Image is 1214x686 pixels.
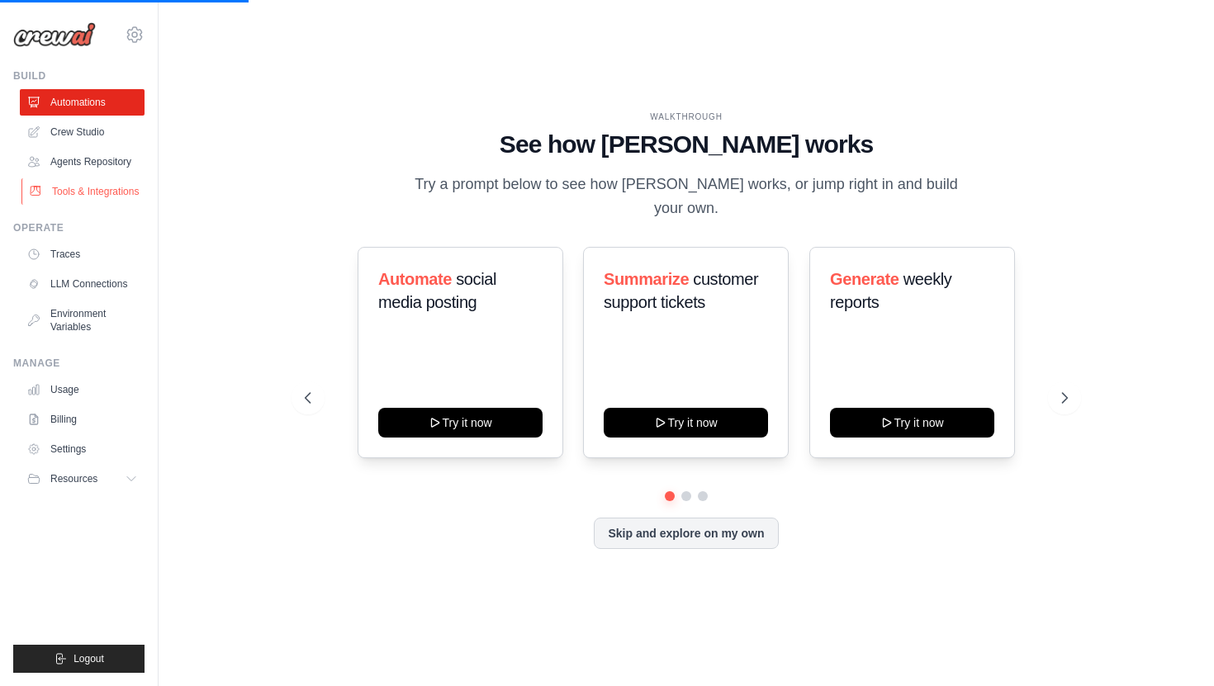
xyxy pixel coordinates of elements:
span: Summarize [604,270,689,288]
div: Build [13,69,145,83]
button: Try it now [378,408,543,438]
p: Try a prompt below to see how [PERSON_NAME] works, or jump right in and build your own. [409,173,964,221]
a: Automations [20,89,145,116]
button: Logout [13,645,145,673]
a: Usage [20,376,145,403]
img: Logo [13,22,96,47]
div: WALKTHROUGH [305,111,1067,123]
span: Automate [378,270,452,288]
iframe: Chat Widget [1131,607,1214,686]
a: Traces [20,241,145,267]
a: Environment Variables [20,300,145,340]
a: Crew Studio [20,119,145,145]
a: Billing [20,406,145,433]
span: weekly reports [830,270,951,311]
a: Settings [20,436,145,462]
button: Resources [20,466,145,492]
h1: See how [PERSON_NAME] works [305,130,1067,159]
a: Agents Repository [20,149,145,175]
a: LLM Connections [20,271,145,297]
span: Logout [74,652,104,665]
a: Tools & Integrations [21,178,146,205]
span: Resources [50,472,97,485]
div: Operate [13,221,145,234]
span: Generate [830,270,899,288]
button: Try it now [604,408,768,438]
div: Manage [13,357,145,370]
button: Skip and explore on my own [594,518,778,549]
button: Try it now [830,408,994,438]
